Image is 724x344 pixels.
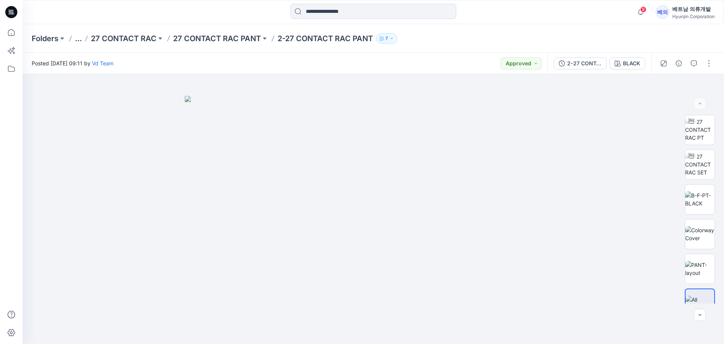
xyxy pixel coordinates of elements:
span: Posted [DATE] 09:11 by [32,59,114,67]
a: Folders [32,33,58,44]
p: 7 [385,34,388,43]
div: 2-27 CONTACT RAC [567,59,602,68]
img: 2-27 CONTACT RAC PT [685,118,715,142]
img: 2-27 CONTACT RAC SET [685,153,715,176]
p: 2-27 CONTACT RAC PANT [278,33,373,44]
button: BLACK [610,57,645,69]
div: BLACK [623,59,640,68]
button: Details [673,57,685,69]
div: 베트남 의류개발 [672,5,715,14]
a: 27 CONTACT RAC [91,33,156,44]
img: B-F-PT-BLACK [685,191,715,207]
img: Colorway Cover [685,226,715,242]
a: Vd Team [92,60,114,66]
button: ... [75,33,82,44]
button: 2-27 CONTACT RAC [554,57,607,69]
img: All colorways [686,296,714,312]
button: 7 [376,33,397,44]
span: 9 [640,6,646,12]
div: Hyunjin Corporation [672,14,715,19]
div: 베의 [656,5,669,19]
a: 27 CONTACT RAC PANT [173,33,261,44]
img: PANT-layout [685,261,715,277]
